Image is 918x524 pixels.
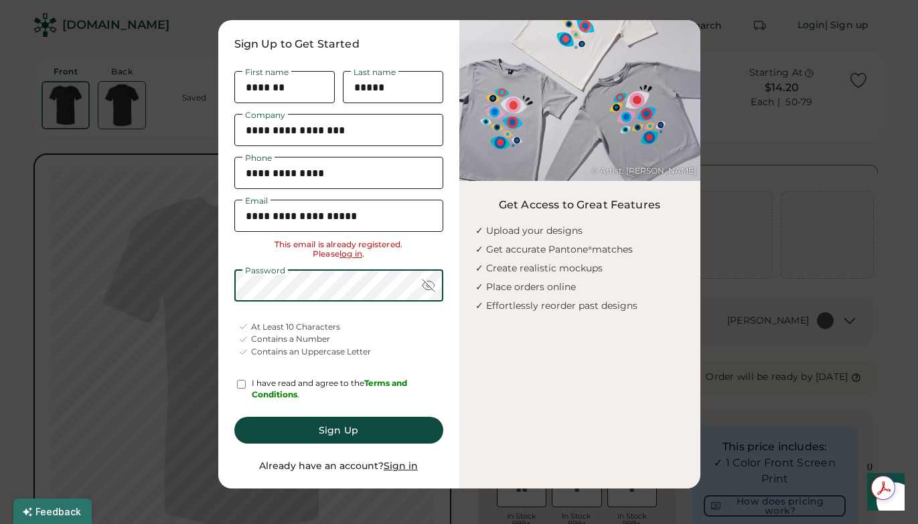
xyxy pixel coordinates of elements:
div: This email is already registered. Please . [234,240,443,259]
div: Company [242,111,288,119]
div: At Least 10 Characters [251,322,340,333]
font: Terms and Conditions [252,378,409,399]
u: log in [339,249,362,259]
div: ✓ Upload your designs ✓ Get accurate Pantone matches ✓ Create realistic mockups ✓ Place orders on... [475,221,700,315]
div: Last name [351,68,398,76]
div: Already have an account? [259,460,418,473]
div: Contains an Uppercase Letter [251,346,371,358]
div: Email [242,197,271,205]
div: I have read and agree to the . [252,378,443,401]
img: Web-Rendered_Studio-3.jpg [459,20,700,181]
u: Sign in [384,460,418,472]
div: Get Access to Great Features [499,197,660,213]
div: First name [242,68,291,76]
div: Phone [242,154,275,162]
iframe: Front Chat [854,464,912,521]
sup: ® [588,245,592,251]
div: Password [242,267,288,275]
div: © Artist: [PERSON_NAME] [591,166,696,177]
button: Sign Up [234,417,443,444]
div: Contains a Number [251,334,330,345]
div: Sign Up to Get Started [234,36,443,52]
